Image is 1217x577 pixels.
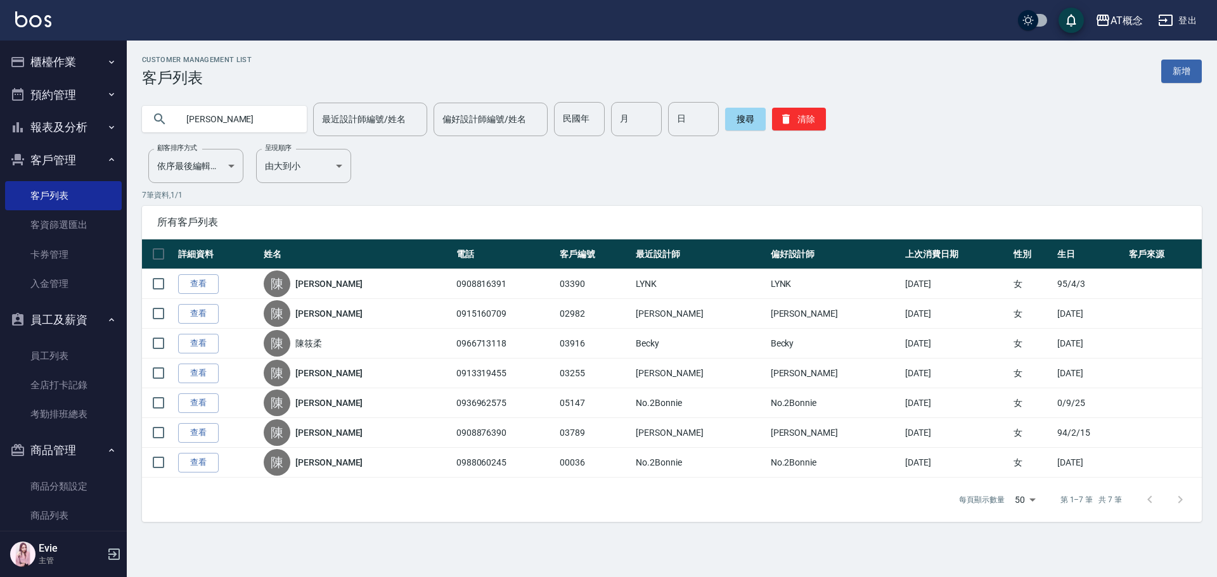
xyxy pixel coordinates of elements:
[264,390,290,416] div: 陳
[557,329,633,358] td: 03916
[768,329,902,358] td: Becky
[453,299,557,329] td: 0915160709
[178,393,219,413] a: 查看
[1054,299,1126,329] td: [DATE]
[959,494,1005,505] p: 每頁顯示數量
[295,367,363,379] a: [PERSON_NAME]
[633,299,767,329] td: [PERSON_NAME]
[295,307,363,320] a: [PERSON_NAME]
[157,216,1187,229] span: 所有客戶列表
[264,360,290,386] div: 陳
[39,542,103,555] h5: Evie
[5,472,122,501] a: 商品分類設定
[1161,60,1202,83] a: 新增
[178,364,219,383] a: 查看
[633,329,767,358] td: Becky
[142,69,252,87] h3: 客戶列表
[902,239,1010,269] th: 上次消費日期
[175,239,261,269] th: 詳細資料
[295,337,322,350] a: 陳筱柔
[178,334,219,353] a: 查看
[1010,299,1054,329] td: 女
[5,79,122,111] button: 預約管理
[633,418,767,448] td: [PERSON_NAME]
[157,143,197,153] label: 顧客排序方式
[1059,8,1084,33] button: save
[1054,269,1126,299] td: 95/4/3
[1054,358,1126,388] td: [DATE]
[902,329,1010,358] td: [DATE]
[178,304,219,324] a: 查看
[453,388,557,418] td: 0936962575
[633,448,767,478] td: No.2Bonnie
[557,358,633,388] td: 03255
[772,108,826,130] button: 清除
[148,149,243,183] div: 依序最後編輯時間
[142,189,1202,201] p: 7 筆資料, 1 / 1
[295,456,363,469] a: [PERSON_NAME]
[295,396,363,409] a: [PERSON_NAME]
[1010,448,1054,478] td: 女
[1010,239,1054,269] th: 性別
[177,102,297,136] input: 搜尋關鍵字
[178,423,219,443] a: 查看
[5,371,122,400] a: 全店打卡記錄
[725,108,766,130] button: 搜尋
[1153,9,1202,32] button: 登出
[453,329,557,358] td: 0966713118
[453,358,557,388] td: 0913319455
[5,144,122,177] button: 客戶管理
[633,358,767,388] td: [PERSON_NAME]
[453,448,557,478] td: 0988060245
[557,239,633,269] th: 客戶編號
[1010,269,1054,299] td: 女
[453,418,557,448] td: 0908876390
[5,269,122,298] a: 入金管理
[295,277,363,290] a: [PERSON_NAME]
[1060,494,1122,505] p: 第 1–7 筆 共 7 筆
[1090,8,1148,34] button: AT概念
[261,239,453,269] th: 姓名
[39,555,103,566] p: 主管
[5,434,122,467] button: 商品管理
[633,239,767,269] th: 最近設計師
[768,448,902,478] td: No.2Bonnie
[768,299,902,329] td: [PERSON_NAME]
[633,269,767,299] td: LYNK
[768,269,902,299] td: LYNK
[633,388,767,418] td: No.2Bonnie
[453,269,557,299] td: 0908816391
[295,426,363,439] a: [PERSON_NAME]
[5,530,122,559] a: 商品進貨作業
[557,418,633,448] td: 03789
[265,143,292,153] label: 呈現順序
[902,418,1010,448] td: [DATE]
[902,299,1010,329] td: [DATE]
[5,341,122,371] a: 員工列表
[768,388,902,418] td: No.2Bonnie
[5,400,122,429] a: 考勤排班總表
[264,419,290,446] div: 陳
[557,448,633,478] td: 00036
[1010,358,1054,388] td: 女
[768,358,902,388] td: [PERSON_NAME]
[1010,388,1054,418] td: 女
[557,299,633,329] td: 02982
[557,388,633,418] td: 05147
[768,239,902,269] th: 偏好設計師
[1126,239,1202,269] th: 客戶來源
[557,269,633,299] td: 03390
[1054,239,1126,269] th: 生日
[10,542,35,567] img: Person
[5,303,122,336] button: 員工及薪資
[1010,418,1054,448] td: 女
[264,300,290,327] div: 陳
[5,46,122,79] button: 櫃檯作業
[178,453,219,472] a: 查看
[5,501,122,530] a: 商品列表
[453,239,557,269] th: 電話
[1010,329,1054,358] td: 女
[768,418,902,448] td: [PERSON_NAME]
[178,274,219,294] a: 查看
[902,448,1010,478] td: [DATE]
